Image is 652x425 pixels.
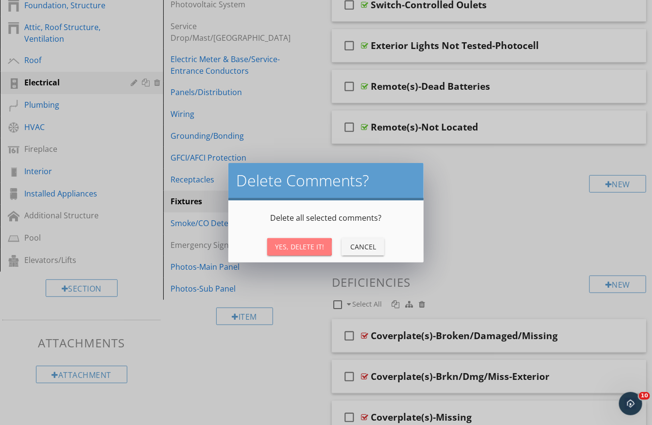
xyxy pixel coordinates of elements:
[267,238,332,256] button: Yes, Delete It!
[228,200,424,235] div: Delete all selected comments?
[349,242,377,252] div: Cancel
[639,392,650,400] span: 10
[275,242,324,252] div: Yes, Delete It!
[342,238,384,256] button: Cancel
[236,171,416,190] h2: Delete Comments?
[619,392,642,415] iframe: Intercom live chat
